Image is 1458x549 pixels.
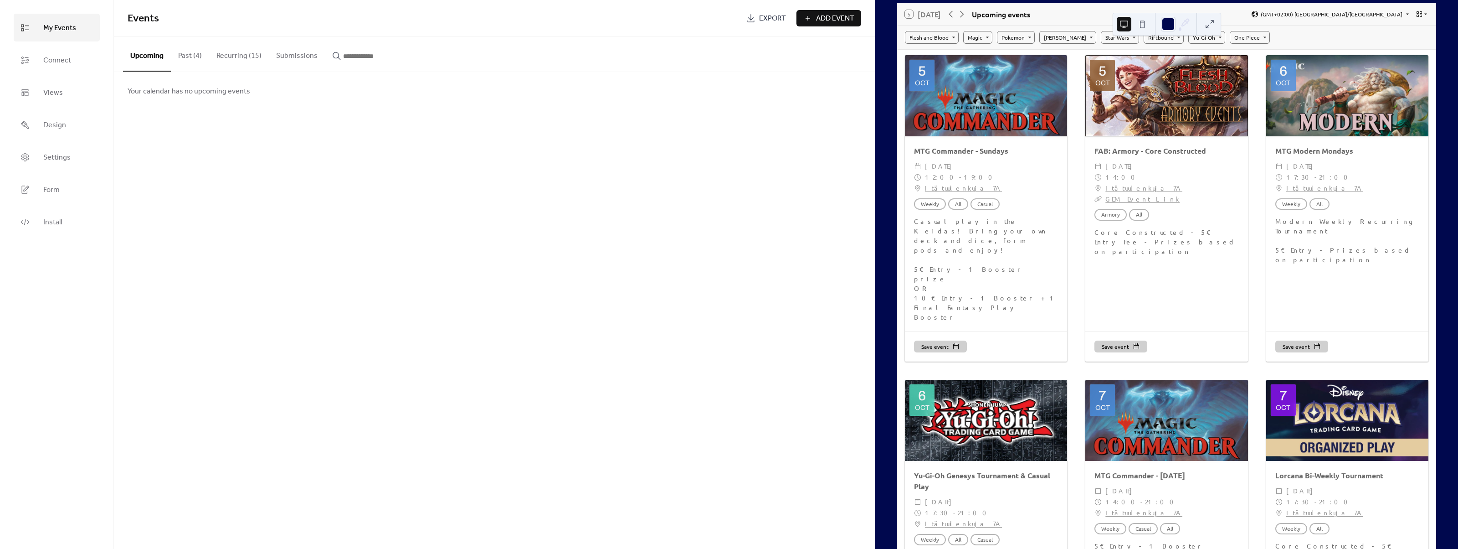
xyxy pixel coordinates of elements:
[953,508,958,518] span: -
[14,176,100,203] a: Form
[958,508,992,518] span: 21:00
[1105,195,1180,203] a: GEM Event Link
[14,111,100,139] a: Design
[1140,497,1145,508] span: -
[43,53,71,67] span: Connect
[925,518,1002,529] a: Itätuulenkuja 7A
[43,118,66,132] span: Design
[925,172,959,183] span: 12:00
[1094,341,1147,352] button: Save event
[739,10,793,26] a: Export
[1095,404,1110,411] div: Oct
[1275,172,1283,183] div: ​
[43,215,62,229] span: Install
[1319,172,1353,183] span: 21:00
[1105,183,1182,194] a: Itätuulenkuja 7A
[1099,389,1106,403] div: 7
[1286,183,1363,194] a: Itätuulenkuja 7A
[816,13,854,24] span: Add Event
[269,37,325,71] button: Submissions
[914,172,921,183] div: ​
[1094,194,1102,205] div: ​
[1094,486,1102,497] div: ​
[1094,497,1102,508] div: ​
[14,46,100,74] a: Connect
[914,183,921,194] div: ​
[1266,217,1428,264] div: Modern Weekly Recurring Tournament 5€ Entry - Prizes based on participation
[1286,172,1314,183] span: 17:30
[43,86,63,100] span: Views
[14,208,100,236] a: Install
[915,80,929,87] div: Oct
[914,161,921,172] div: ​
[1085,470,1248,481] div: MTG Commander - [DATE]
[964,172,998,183] span: 19:00
[905,217,1067,322] div: Casual play in the Keidas! Bring your own deck and dice, form pods and enjoy! 5€ Entry - 1 Booste...
[925,183,1002,194] a: Itätuulenkuja 7A
[925,508,953,518] span: 17:30
[1275,508,1283,518] div: ​
[905,470,1067,492] div: Yu-Gi-Oh Genesys Tournament & Casual Play
[796,10,861,26] button: Add Event
[914,497,921,508] div: ​
[1275,497,1283,508] div: ​
[14,143,100,171] a: Settings
[209,37,269,71] button: Recurring (15)
[918,64,926,78] div: 5
[1314,172,1319,183] span: -
[1275,161,1283,172] div: ​
[1314,497,1319,508] span: -
[1094,161,1102,172] div: ​
[1105,161,1137,172] span: [DATE]
[1261,11,1402,17] span: (GMT+02:00) [GEOGRAPHIC_DATA]/[GEOGRAPHIC_DATA]
[905,145,1067,156] div: MTG Commander - Sundays
[1105,497,1140,508] span: 14:00
[915,404,929,411] div: Oct
[914,341,967,352] button: Save event
[43,183,60,197] span: Form
[1275,341,1328,352] button: Save event
[925,497,956,508] span: [DATE]
[972,9,1030,20] div: Upcoming events
[1279,64,1287,78] div: 6
[1279,389,1287,403] div: 7
[123,37,171,72] button: Upcoming
[1286,508,1363,518] a: Itätuulenkuja 7A
[1105,172,1140,183] span: 14:00
[1319,497,1353,508] span: 21:00
[1105,486,1137,497] span: [DATE]
[1275,486,1283,497] div: ​
[1275,183,1283,194] div: ​
[1266,145,1428,156] div: MTG Modern Mondays
[1094,508,1102,518] div: ​
[171,37,209,71] button: Past (4)
[759,13,786,24] span: Export
[925,161,956,172] span: [DATE]
[1286,486,1318,497] span: [DATE]
[14,78,100,106] a: Views
[1085,228,1248,256] div: Core Constructed - 5€ Entry Fee - Prizes based on participation
[914,508,921,518] div: ​
[1094,183,1102,194] div: ​
[1276,80,1290,87] div: Oct
[959,172,964,183] span: -
[918,389,926,403] div: 6
[1105,508,1182,518] a: Itätuulenkuja 7A
[1286,161,1318,172] span: [DATE]
[43,150,71,165] span: Settings
[43,21,76,35] span: My Events
[1095,80,1110,87] div: Oct
[1094,146,1206,155] a: FAB: Armory - Core Constructed
[128,86,250,97] span: Your calendar has no upcoming events
[1276,404,1290,411] div: Oct
[128,9,159,29] span: Events
[1094,172,1102,183] div: ​
[14,14,100,41] a: My Events
[914,518,921,529] div: ​
[1286,497,1314,508] span: 17:30
[1266,470,1428,481] div: Lorcana Bi-Weekly Tournament
[1099,64,1106,78] div: 5
[1145,497,1179,508] span: 21:00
